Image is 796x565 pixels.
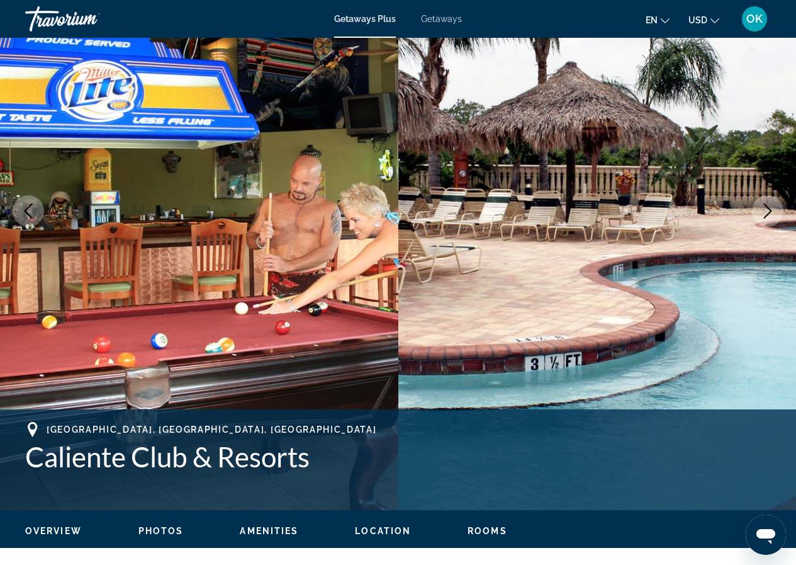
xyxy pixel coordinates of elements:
[646,15,658,25] span: en
[138,525,184,537] button: Photos
[752,195,783,227] button: Next image
[138,526,184,536] span: Photos
[746,515,786,555] iframe: Button to launch messaging window
[688,11,719,29] button: Change currency
[688,15,707,25] span: USD
[421,14,462,24] a: Getaways
[334,14,396,24] a: Getaways Plus
[25,3,151,35] a: Travorium
[25,526,82,536] span: Overview
[240,525,298,537] button: Amenities
[355,526,411,536] span: Location
[646,11,670,29] button: Change language
[240,526,298,536] span: Amenities
[47,425,376,435] span: [GEOGRAPHIC_DATA], [GEOGRAPHIC_DATA], [GEOGRAPHIC_DATA]
[468,525,507,537] button: Rooms
[468,526,507,536] span: Rooms
[746,13,763,25] span: OK
[13,195,44,227] button: Previous image
[738,6,771,32] button: User Menu
[25,525,82,537] button: Overview
[355,525,411,537] button: Location
[25,440,771,473] h1: Caliente Club & Resorts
